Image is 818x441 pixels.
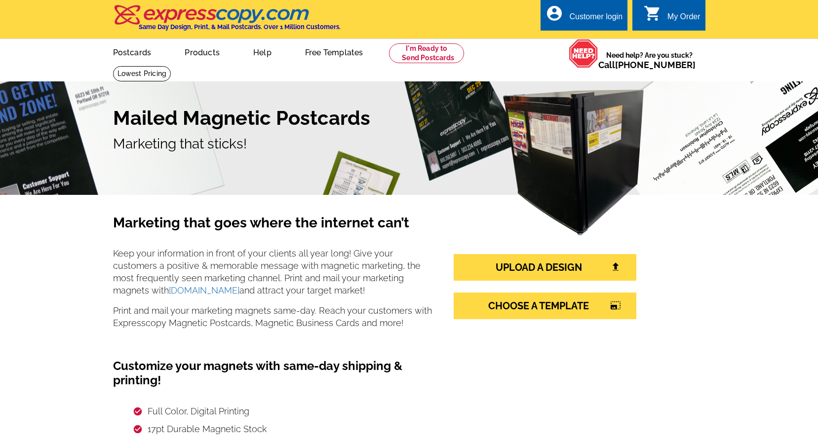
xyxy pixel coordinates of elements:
[113,247,437,296] p: Keep your information in front of your clients all year long! Give your customers a positive & me...
[139,23,341,31] h4: Same Day Design, Print, & Mail Postcards. Over 1 Million Customers.
[644,11,701,23] a: shopping_cart My Order
[237,40,287,63] a: Help
[644,4,662,22] i: shopping_cart
[113,12,341,31] a: Same Day Design, Print, & Mail Postcards. Over 1 Million Customers.
[133,403,437,420] li: Full Color, Digital Printing
[610,301,621,310] i: photo_size_select_large
[454,293,636,319] a: CHOOSE A TEMPLATEphoto_size_select_large
[545,4,563,22] i: account_circle
[133,420,437,438] li: 17pt Durable Magnetic Stock
[569,12,623,26] div: Customer login
[502,89,644,236] img: magnetic-postcards.png
[169,285,239,295] a: [DOMAIN_NAME]
[545,11,623,23] a: account_circle Customer login
[598,50,701,70] span: Need help? Are you stuck?
[113,215,437,243] h3: Marketing that goes where the internet can’t
[133,424,143,434] span: check_circle
[454,254,636,281] a: UPLOAD A DESIGN
[667,12,701,26] div: My Order
[598,60,696,70] span: Call
[113,304,437,329] p: Print and mail your marketing magnets same-day. Reach your customers with Expresscopy Magnetic Po...
[615,60,696,70] a: [PHONE_NUMBER]
[133,406,143,416] span: check_circle
[113,106,705,130] h1: Mailed Magnetic Postcards
[569,39,598,68] img: help
[169,40,235,63] a: Products
[289,40,379,63] a: Free Templates
[113,337,437,388] h4: Customize your magnets with same-day shipping & printing!
[113,134,705,154] p: Marketing that sticks!
[97,40,167,63] a: Postcards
